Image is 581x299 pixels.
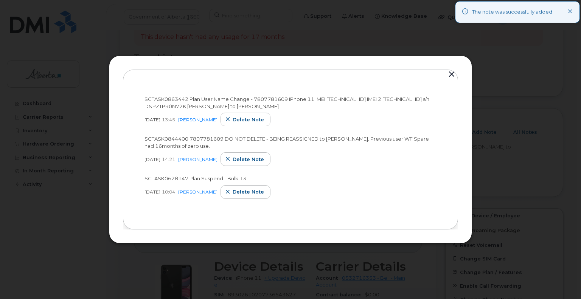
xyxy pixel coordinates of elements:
a: [PERSON_NAME] [178,156,217,162]
a: [PERSON_NAME] [178,189,217,195]
span: 13:45 [162,116,175,123]
button: Delete note [221,113,270,126]
div: The note was successfully added [472,8,552,16]
span: 14:21 [162,156,175,163]
span: SCTASK0844400 7807781609 DO NOT DELETE - BEING REASSIGNED to [PERSON_NAME]. Previous user WF Spar... [144,136,429,149]
span: SCTASK0863442 Plan User Name Change - 7807781609 iPhone 11 IMEI [TECHNICAL_ID] IMEI 2 [TECHNICAL_... [144,96,429,109]
span: [DATE] [144,156,160,163]
span: SCTASK0628147 Plan Suspend - Bulk 13 [144,175,246,181]
button: Delete note [221,185,270,199]
span: Delete note [233,188,264,195]
span: [DATE] [144,116,160,123]
span: [DATE] [144,189,160,195]
a: [PERSON_NAME] [178,117,217,122]
button: Delete note [221,152,270,166]
span: Delete note [233,156,264,163]
span: 10:04 [162,189,175,195]
span: Delete note [233,116,264,123]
